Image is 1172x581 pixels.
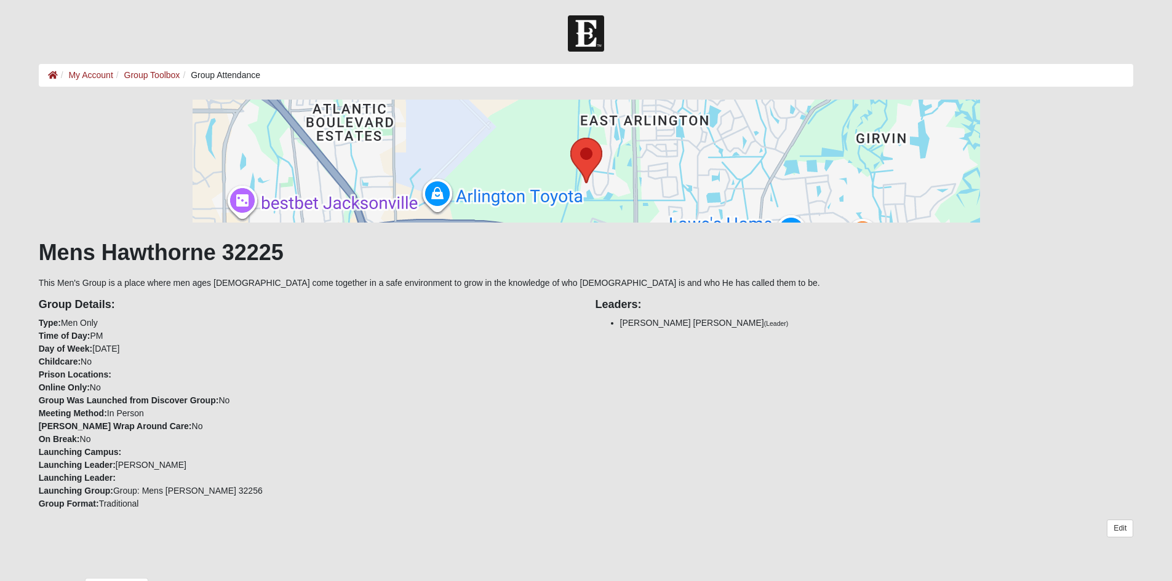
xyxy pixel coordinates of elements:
[39,408,107,418] strong: Meeting Method:
[39,382,90,392] strong: Online Only:
[30,290,586,510] div: Men Only PM [DATE] No No No In Person No No [PERSON_NAME] Group: Mens [PERSON_NAME] 32256 Traditi...
[39,473,116,483] strong: Launching Leader:
[39,395,219,405] strong: Group Was Launched from Discover Group:
[39,370,111,379] strong: Prison Locations:
[39,434,80,444] strong: On Break:
[1107,520,1133,537] a: Edit
[39,357,81,366] strong: Childcare:
[39,318,61,328] strong: Type:
[39,421,192,431] strong: [PERSON_NAME] Wrap Around Care:
[180,69,260,82] li: Group Attendance
[124,70,180,80] a: Group Toolbox
[39,298,577,312] h4: Group Details:
[39,460,116,470] strong: Launching Leader:
[39,486,113,496] strong: Launching Group:
[39,331,90,341] strong: Time of Day:
[620,317,1134,330] li: [PERSON_NAME] [PERSON_NAME]
[39,499,99,508] strong: Group Format:
[568,15,604,52] img: Church of Eleven22 Logo
[68,70,113,80] a: My Account
[596,298,1134,312] h4: Leaders:
[39,447,122,457] strong: Launching Campus:
[764,320,789,327] small: (Leader)
[39,239,1134,266] h1: Mens Hawthorne 32225
[39,344,93,354] strong: Day of Week:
